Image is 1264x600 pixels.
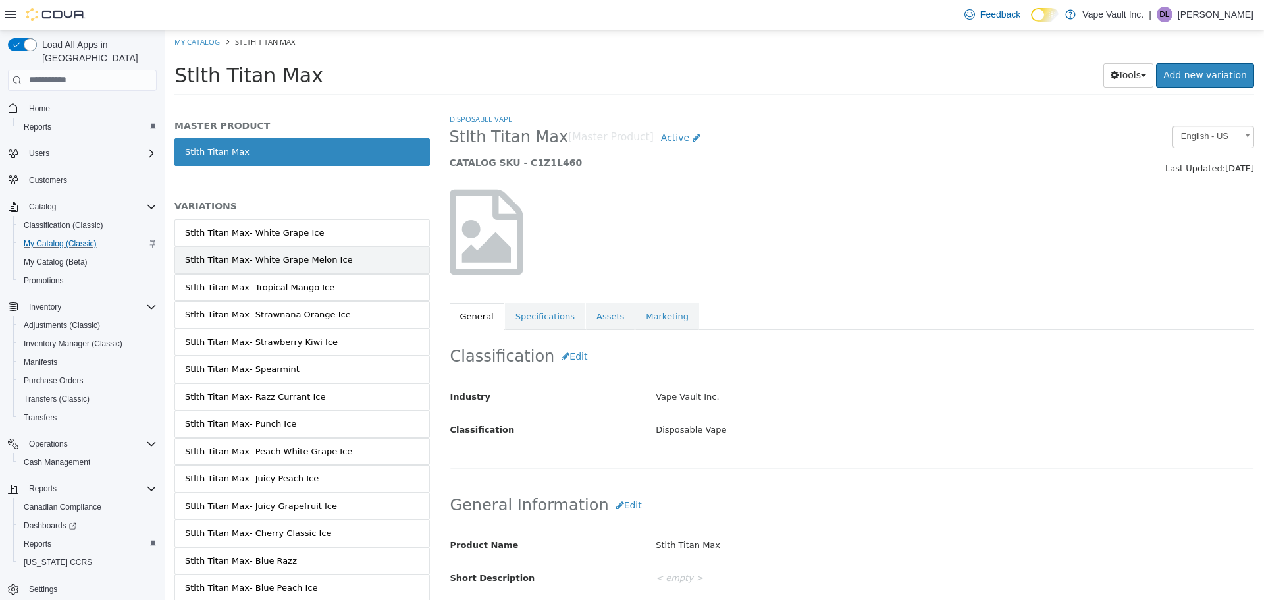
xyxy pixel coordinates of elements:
[24,375,84,386] span: Purchase Orders
[18,273,69,288] a: Promotions
[10,108,265,136] a: Stlth Titan Max
[24,581,157,597] span: Settings
[285,97,404,117] span: Stlth Titan Max
[18,336,128,352] a: Inventory Manager (Classic)
[20,387,132,400] div: Stlth Titan Max- Punch Ice
[481,504,1099,527] div: Stlth Titan Max
[18,391,157,407] span: Transfers (Classic)
[13,498,162,516] button: Canadian Compliance
[24,122,51,132] span: Reports
[20,223,188,236] div: Stlth Titan Max- White Grape Melon Ice
[24,520,76,531] span: Dashboards
[20,497,167,510] div: Stlth Titan Max- Cherry Classic Ice
[286,543,371,553] span: Short Description
[18,555,97,570] a: [US_STATE] CCRS
[18,518,157,533] span: Dashboards
[29,302,61,312] span: Inventory
[13,353,162,371] button: Manifests
[18,518,82,533] a: Dashboards
[29,148,49,159] span: Users
[1178,7,1253,22] p: [PERSON_NAME]
[13,453,162,472] button: Cash Management
[24,146,55,161] button: Users
[286,510,354,520] span: Product Name
[1159,7,1169,22] span: DL
[29,483,57,494] span: Reports
[13,390,162,408] button: Transfers (Classic)
[18,373,89,389] a: Purchase Orders
[286,463,1090,487] h2: General Information
[24,502,101,512] span: Canadian Compliance
[1001,133,1061,143] span: Last Updated:
[24,199,157,215] span: Catalog
[3,144,162,163] button: Users
[18,236,157,252] span: My Catalog (Classic)
[70,7,130,16] span: Stlth Titan Max
[18,555,157,570] span: Washington CCRS
[18,236,102,252] a: My Catalog (Classic)
[980,8,1020,21] span: Feedback
[3,99,162,118] button: Home
[24,481,157,497] span: Reports
[13,408,162,427] button: Transfers
[1149,7,1151,22] p: |
[471,273,535,300] a: Marketing
[20,196,159,209] div: Stlth Titan Max- White Grape Ice
[20,442,154,455] div: Stlth Titan Max- Juicy Peach Ice
[18,317,105,333] a: Adjustments (Classic)
[24,557,92,568] span: [US_STATE] CCRS
[1082,7,1144,22] p: Vape Vault Inc.
[18,317,157,333] span: Adjustments (Classic)
[29,202,56,212] span: Catalog
[959,1,1026,28] a: Feedback
[18,254,157,270] span: My Catalog (Beta)
[13,335,162,353] button: Inventory Manager (Classic)
[286,314,1090,339] h2: Classification
[18,391,95,407] a: Transfers (Classic)
[20,470,172,483] div: Stlth Titan Max- Juicy Grapefruit Ice
[1031,8,1059,22] input: Dark Mode
[3,580,162,599] button: Settings
[24,436,73,452] button: Operations
[285,126,883,138] h5: CATALOG SKU - C1Z1L460
[18,119,157,135] span: Reports
[29,439,68,449] span: Operations
[18,499,107,515] a: Canadian Compliance
[24,320,100,331] span: Adjustments (Classic)
[18,254,93,270] a: My Catalog (Beta)
[13,216,162,234] button: Classification (Classic)
[18,410,157,425] span: Transfers
[18,536,157,552] span: Reports
[24,100,157,117] span: Home
[13,535,162,553] button: Reports
[24,394,90,404] span: Transfers (Classic)
[24,339,122,349] span: Inventory Manager (Classic)
[18,217,109,233] a: Classification (Classic)
[496,102,525,113] span: Active
[13,516,162,535] a: Dashboards
[1008,95,1090,118] a: English - US
[340,273,421,300] a: Specifications
[18,119,57,135] a: Reports
[24,220,103,231] span: Classification (Classic)
[29,175,67,186] span: Customers
[10,170,265,182] h5: VARIATIONS
[24,481,62,497] button: Reports
[20,333,135,346] div: Stlth Titan Max- Spearmint
[481,356,1099,379] div: Vape Vault Inc.
[24,436,157,452] span: Operations
[24,412,57,423] span: Transfers
[20,360,161,373] div: Stlth Titan Max- Razz Currant Ice
[18,410,62,425] a: Transfers
[10,34,159,57] span: Stlth Titan Max
[3,171,162,190] button: Customers
[285,273,340,300] a: General
[286,395,350,404] span: Classification
[20,306,173,319] div: Stlth Titan Max- Strawberry Kiwi Ice
[24,257,88,267] span: My Catalog (Beta)
[29,103,50,114] span: Home
[24,539,51,549] span: Reports
[24,172,157,188] span: Customers
[20,415,188,428] div: Stlth Titan Max- Peach White Grape Ice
